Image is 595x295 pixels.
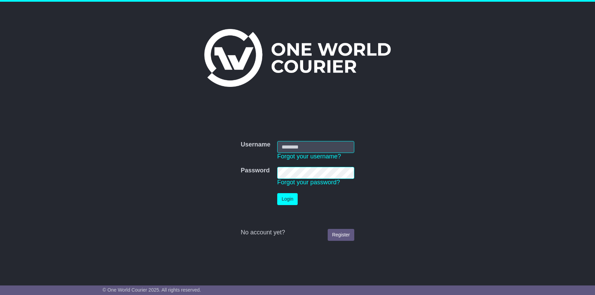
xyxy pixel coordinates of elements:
[328,229,354,241] a: Register
[241,141,270,149] label: Username
[277,153,341,160] a: Forgot your username?
[241,229,354,236] div: No account yet?
[103,287,201,293] span: © One World Courier 2025. All rights reserved.
[204,29,390,87] img: One World
[241,167,270,174] label: Password
[277,193,298,205] button: Login
[277,179,340,186] a: Forgot your password?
